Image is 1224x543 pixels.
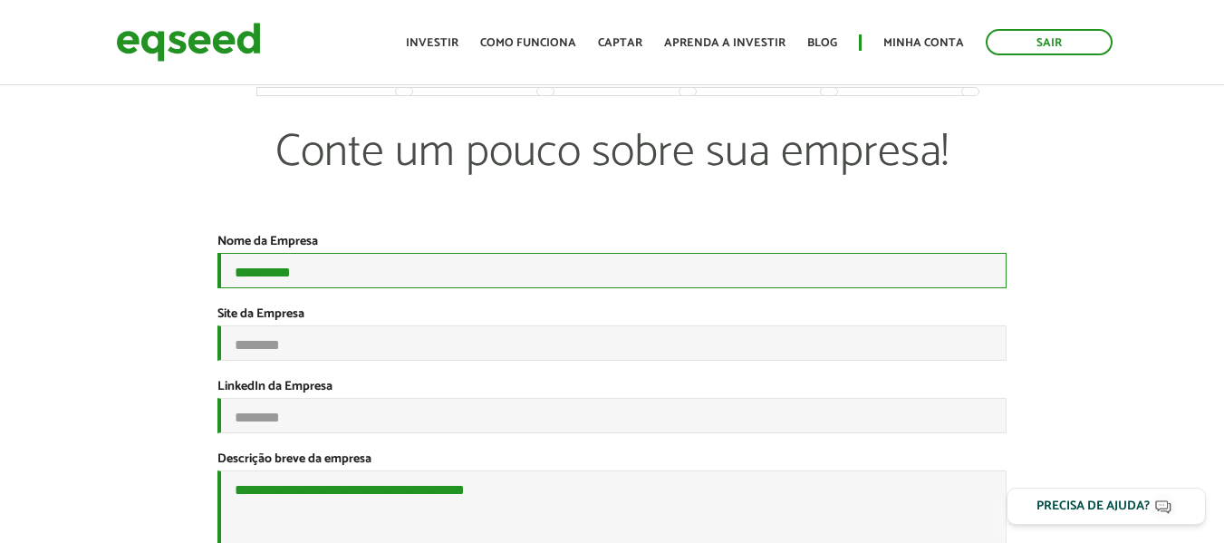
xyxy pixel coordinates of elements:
[217,236,318,248] label: Nome da Empresa
[480,37,576,49] a: Como funciona
[986,29,1113,55] a: Sair
[116,18,261,66] img: EqSeed
[217,308,304,321] label: Site da Empresa
[217,381,333,393] label: LinkedIn da Empresa
[217,453,371,466] label: Descrição breve da empresa
[406,37,458,49] a: Investir
[257,125,968,234] p: Conte um pouco sobre sua empresa!
[598,37,642,49] a: Captar
[807,37,837,49] a: Blog
[883,37,964,49] a: Minha conta
[664,37,785,49] a: Aprenda a investir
